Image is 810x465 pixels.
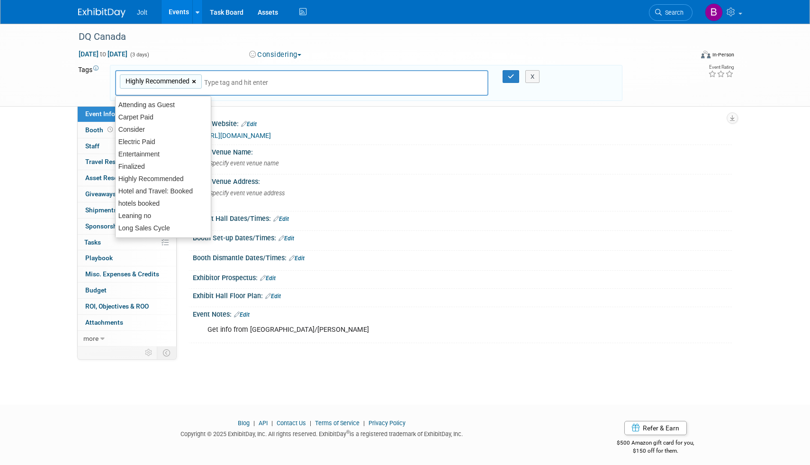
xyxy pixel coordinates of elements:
[204,132,271,139] a: [URL][DOMAIN_NAME]
[708,65,734,70] div: Event Rating
[637,49,734,64] div: Event Format
[238,419,250,427] a: Blog
[85,142,99,150] span: Staff
[116,234,211,246] div: Need to Evaluate
[265,293,281,300] a: Edit
[662,9,684,16] span: Search
[193,231,732,243] div: Booth Set-up Dates/Times:
[78,219,176,234] a: Sponsorships
[129,52,149,58] span: (3 days)
[116,136,211,148] div: Electric Paid
[78,65,101,101] td: Tags
[705,3,723,21] img: Brooke Valderrama
[85,254,113,262] span: Playbook
[78,186,176,202] a: Giveaways
[701,51,711,58] img: Format-Inperson.png
[193,117,732,129] div: Event Website:
[203,160,279,167] span: Specify event venue name
[273,216,289,222] a: Edit
[78,170,176,186] a: Asset Reservations
[83,335,99,342] span: more
[712,51,734,58] div: In-Person
[78,202,176,218] a: Shipments
[78,299,176,314] a: ROI, Objectives & ROO
[193,289,732,301] div: Exhibit Hall Floor Plan:
[269,419,275,427] span: |
[137,9,147,16] span: Jolt
[307,419,314,427] span: |
[260,275,276,282] a: Edit
[203,190,285,197] span: Specify event venue address
[241,121,257,128] a: Edit
[78,154,176,170] a: Travel Reservations
[369,419,405,427] a: Privacy Policy
[85,222,126,230] span: Sponsorships
[141,346,157,359] td: Personalize Event Tab Strip
[193,211,732,224] div: Exhibit Hall Dates/Times:
[193,174,732,186] div: Event Venue Address:
[289,255,305,262] a: Edit
[116,222,211,234] div: Long Sales Cycle
[85,302,149,310] span: ROI, Objectives & ROO
[85,270,159,278] span: Misc. Expenses & Credits
[624,421,687,435] a: Refer & Earn
[78,235,176,250] a: Tasks
[279,235,294,242] a: Edit
[85,319,123,326] span: Attachments
[116,210,211,222] div: Leaning no
[84,238,101,246] span: Tasks
[85,158,143,165] span: Travel Reservations
[78,106,176,122] a: Event Information
[259,419,268,427] a: API
[116,160,211,173] div: Finalized
[116,185,211,197] div: Hotel and Travel: Booked
[251,419,257,427] span: |
[157,346,177,359] td: Toggle Event Tabs
[116,99,211,111] div: Attending as Guest
[315,419,360,427] a: Terms of Service
[78,50,128,58] span: [DATE] [DATE]
[192,76,198,87] a: ×
[116,173,211,185] div: Highly Recommended
[78,8,126,18] img: ExhibitDay
[85,286,107,294] span: Budget
[193,271,732,283] div: Exhibitor Prospectus:
[579,447,732,455] div: $150 off for them.
[78,138,176,154] a: Staff
[193,251,732,263] div: Booth Dismantle Dates/Times:
[85,126,115,134] span: Booth
[361,419,367,427] span: |
[78,122,176,138] a: Booth
[116,197,211,210] div: hotels booked
[78,315,176,330] a: Attachments
[116,148,211,160] div: Entertainment
[246,50,305,60] button: Considering
[579,433,732,455] div: $500 Amazon gift card for you,
[193,145,732,157] div: Event Venue Name:
[277,419,306,427] a: Contact Us
[525,70,540,83] button: X
[346,429,350,435] sup: ®
[116,123,211,136] div: Consider
[75,28,678,46] div: DQ Canada
[649,4,693,21] a: Search
[124,76,189,86] span: Highly Recommended
[234,311,250,318] a: Edit
[85,190,116,198] span: Giveaways
[78,331,176,346] a: more
[78,428,565,438] div: Copyright © 2025 ExhibitDay, Inc. All rights reserved. ExhibitDay is a registered trademark of Ex...
[85,174,142,182] span: Asset Reservations
[193,307,732,319] div: Event Notes:
[85,206,117,214] span: Shipments
[116,111,211,123] div: Carpet Paid
[204,78,280,87] input: Type tag and hit enter
[106,126,115,133] span: Booth not reserved yet
[78,283,176,298] a: Budget
[99,50,108,58] span: to
[78,250,176,266] a: Playbook
[85,110,138,118] span: Event Information
[78,266,176,282] a: Misc. Expenses & Credits
[201,320,628,339] div: Get info from [GEOGRAPHIC_DATA]/[PERSON_NAME]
